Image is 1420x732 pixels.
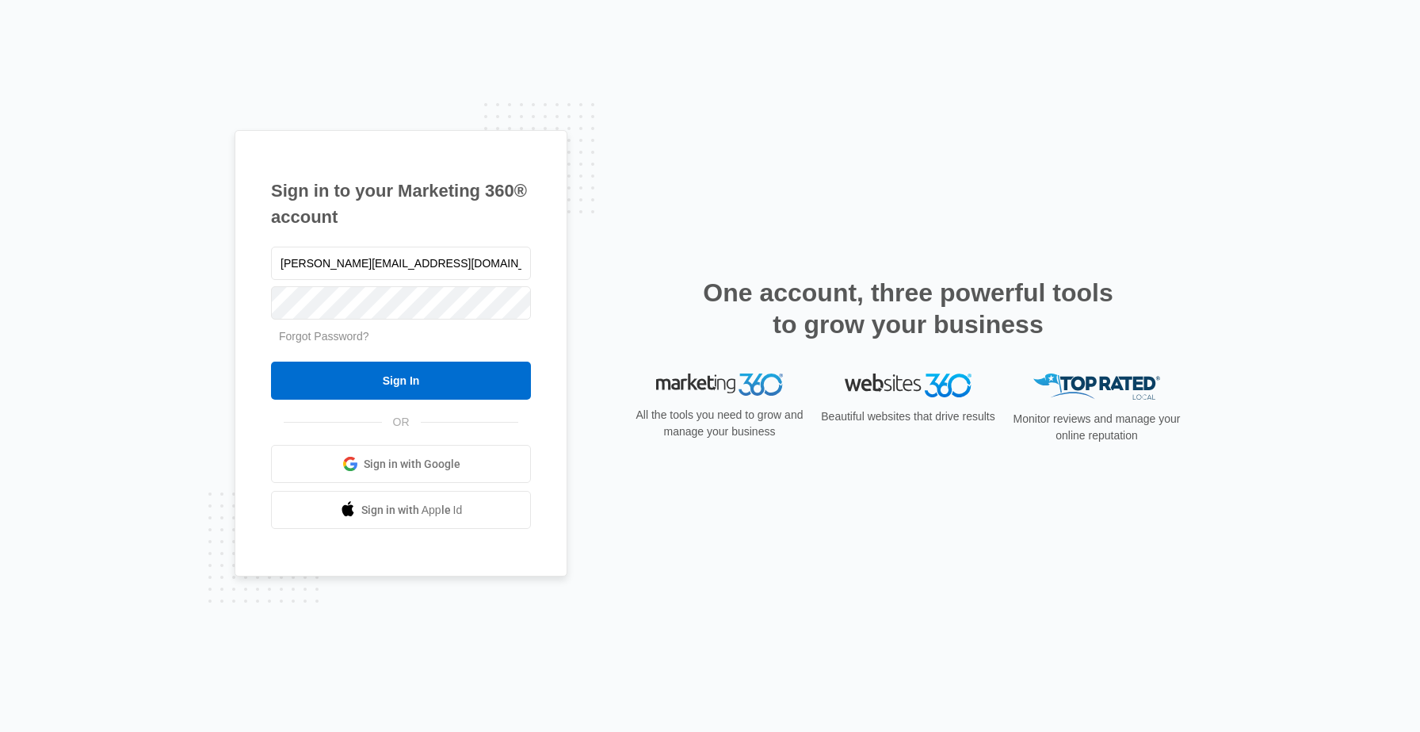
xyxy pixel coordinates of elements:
[631,407,808,440] p: All the tools you need to grow and manage your business
[271,247,531,280] input: Email
[382,414,421,431] span: OR
[271,445,531,483] a: Sign in with Google
[271,362,531,400] input: Sign In
[271,178,531,230] h1: Sign in to your Marketing 360® account
[279,330,369,343] a: Forgot Password?
[1008,411,1185,444] p: Monitor reviews and manage your online reputation
[364,456,460,473] span: Sign in with Google
[271,491,531,529] a: Sign in with Apple Id
[698,277,1118,340] h2: One account, three powerful tools to grow your business
[361,502,463,519] span: Sign in with Apple Id
[845,374,971,397] img: Websites 360
[656,374,783,396] img: Marketing 360
[1033,374,1160,400] img: Top Rated Local
[819,408,997,425] p: Beautiful websites that drive results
